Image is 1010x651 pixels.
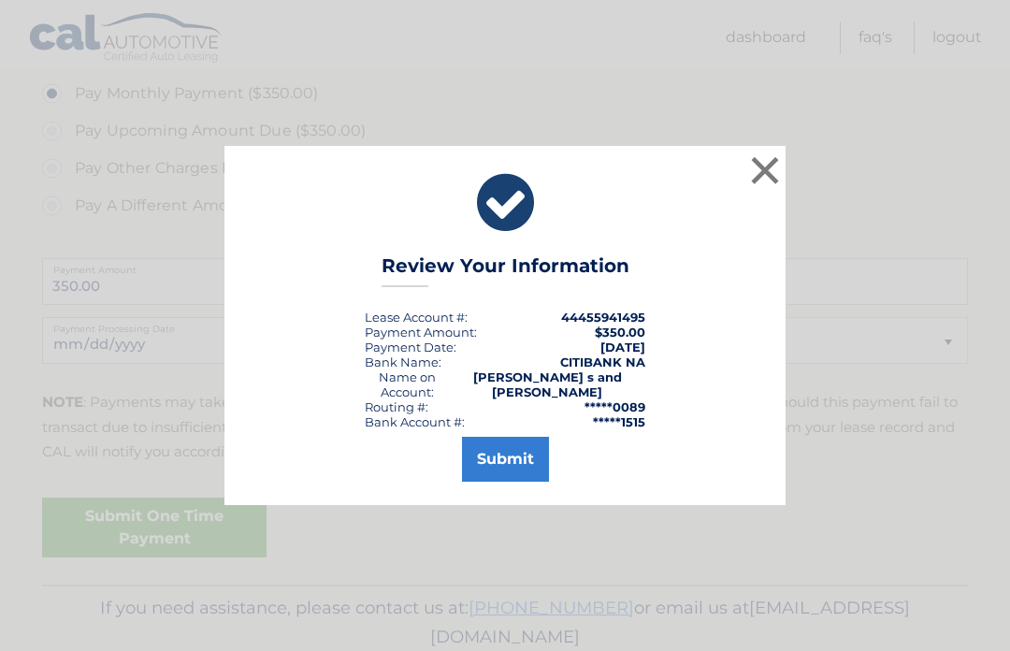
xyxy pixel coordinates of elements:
[561,310,645,325] strong: 44455941495
[365,414,465,429] div: Bank Account #:
[365,325,477,340] div: Payment Amount:
[560,354,645,369] strong: CITIBANK NA
[382,254,629,287] h3: Review Your Information
[462,437,549,482] button: Submit
[595,325,645,340] span: $350.00
[746,152,784,189] button: ×
[365,369,449,399] div: Name on Account:
[365,310,468,325] div: Lease Account #:
[365,354,441,369] div: Bank Name:
[365,340,456,354] div: :
[473,369,622,399] strong: [PERSON_NAME] s and [PERSON_NAME]
[365,340,454,354] span: Payment Date
[600,340,645,354] span: [DATE]
[365,399,428,414] div: Routing #:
